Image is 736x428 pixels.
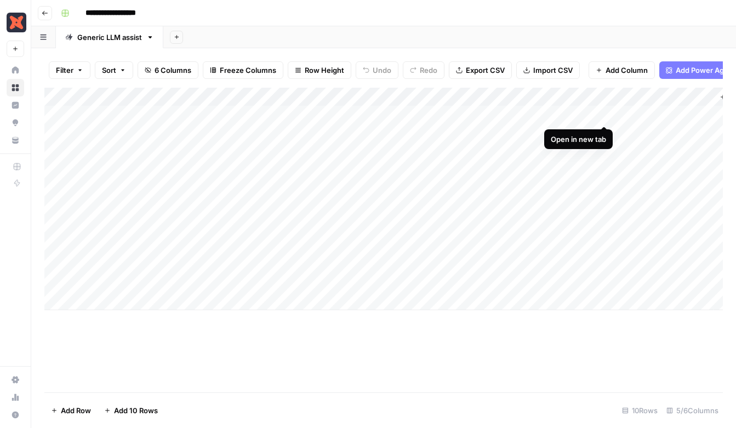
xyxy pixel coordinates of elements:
a: Generic LLM assist [56,26,163,48]
span: 6 Columns [155,65,191,76]
button: 6 Columns [138,61,198,79]
div: 5/6 Columns [662,402,723,419]
a: Usage [7,389,24,406]
img: Marketing - dbt Labs Logo [7,13,26,32]
button: Help + Support [7,406,24,424]
button: Add Row [44,402,98,419]
button: Export CSV [449,61,512,79]
button: Add 10 Rows [98,402,164,419]
button: Freeze Columns [203,61,283,79]
button: Redo [403,61,444,79]
div: Generic LLM assist [77,32,142,43]
button: Undo [356,61,398,79]
span: Undo [373,65,391,76]
span: Add Power Agent [676,65,735,76]
a: Settings [7,371,24,389]
button: Add Column [589,61,655,79]
a: Browse [7,79,24,96]
button: Sort [95,61,133,79]
button: Row Height [288,61,351,79]
span: Sort [102,65,116,76]
span: Freeze Columns [220,65,276,76]
button: Import CSV [516,61,580,79]
button: Workspace: Marketing - dbt Labs [7,9,24,36]
span: Filter [56,65,73,76]
div: Open in new tab [551,134,606,145]
span: Import CSV [533,65,573,76]
button: Filter [49,61,90,79]
span: Add 10 Rows [114,405,158,416]
span: Redo [420,65,437,76]
span: Add Column [606,65,648,76]
span: Export CSV [466,65,505,76]
a: Your Data [7,132,24,149]
span: Add Row [61,405,91,416]
a: Home [7,61,24,79]
span: Row Height [305,65,344,76]
a: Insights [7,96,24,114]
a: Opportunities [7,114,24,132]
div: 10 Rows [618,402,662,419]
